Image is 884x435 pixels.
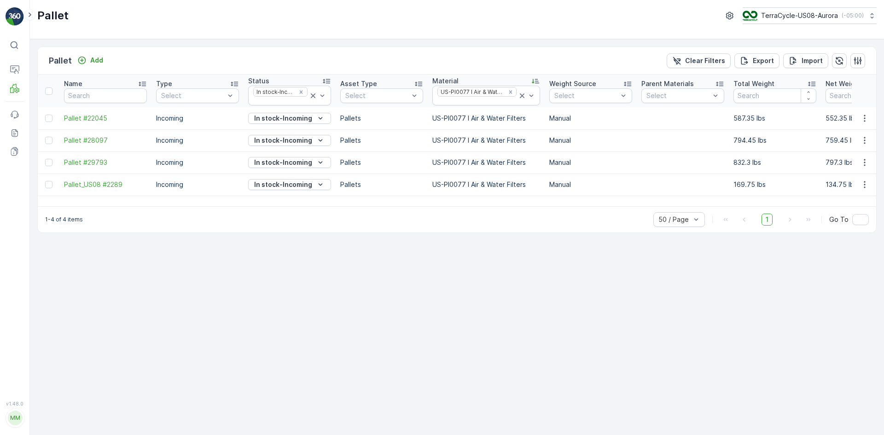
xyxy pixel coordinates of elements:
[761,11,838,20] p: TerraCycle-US08-Aurora
[829,215,849,224] span: Go To
[296,88,306,96] div: Remove In stock-Incoming
[734,53,779,68] button: Export
[646,91,710,100] p: Select
[90,56,103,65] p: Add
[506,88,516,96] div: Remove US-PI0077 I Air & Water Filters
[64,88,147,103] input: Search
[667,53,731,68] button: Clear Filters
[549,79,596,88] p: Weight Source
[554,91,618,100] p: Select
[151,129,244,151] td: Incoming
[151,174,244,196] td: Incoming
[762,214,773,226] span: 1
[545,151,637,174] td: Manual
[428,151,545,174] td: US-PI0077 I Air & Water Filters
[733,79,774,88] p: Total Weight
[49,54,72,67] p: Pallet
[8,411,23,425] div: MM
[151,107,244,129] td: Incoming
[729,107,821,129] td: 587.35 lbs
[733,88,816,103] input: Search
[45,181,52,188] div: Toggle Row Selected
[783,53,828,68] button: Import
[842,12,864,19] p: ( -05:00 )
[826,79,861,88] p: Net Weight
[64,180,147,189] a: Pallet_US08 #2289
[336,174,428,196] td: Pallets
[254,136,312,145] p: In stock-Incoming
[438,87,505,96] div: US-PI0077 I Air & Water Filters
[64,79,82,88] p: Name
[254,87,296,96] div: In stock-Incoming
[248,179,331,190] button: In stock-Incoming
[248,113,331,124] button: In stock-Incoming
[64,136,147,145] a: Pallet #28097
[545,107,637,129] td: Manual
[753,56,774,65] p: Export
[685,56,725,65] p: Clear Filters
[802,56,823,65] p: Import
[729,151,821,174] td: 832.3 lbs
[641,79,694,88] p: Parent Materials
[161,91,225,100] p: Select
[743,7,877,24] button: TerraCycle-US08-Aurora(-05:00)
[545,174,637,196] td: Manual
[336,151,428,174] td: Pallets
[340,79,377,88] p: Asset Type
[729,129,821,151] td: 794.45 lbs
[45,216,83,223] p: 1-4 of 4 items
[248,157,331,168] button: In stock-Incoming
[254,114,312,123] p: In stock-Incoming
[545,129,637,151] td: Manual
[64,158,147,167] a: Pallet #29793
[428,174,545,196] td: US-PI0077 I Air & Water Filters
[254,158,312,167] p: In stock-Incoming
[743,11,757,21] img: image_ci7OI47.png
[248,76,269,86] p: Status
[428,129,545,151] td: US-PI0077 I Air & Water Filters
[336,129,428,151] td: Pallets
[6,408,24,428] button: MM
[156,79,172,88] p: Type
[45,137,52,144] div: Toggle Row Selected
[336,107,428,129] td: Pallets
[37,8,69,23] p: Pallet
[45,115,52,122] div: Toggle Row Selected
[151,151,244,174] td: Incoming
[45,159,52,166] div: Toggle Row Selected
[432,76,459,86] p: Material
[248,135,331,146] button: In stock-Incoming
[6,401,24,406] span: v 1.48.0
[64,114,147,123] a: Pallet #22045
[729,174,821,196] td: 169.75 lbs
[345,91,409,100] p: Select
[74,55,107,66] button: Add
[6,7,24,26] img: logo
[428,107,545,129] td: US-PI0077 I Air & Water Filters
[254,180,312,189] p: In stock-Incoming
